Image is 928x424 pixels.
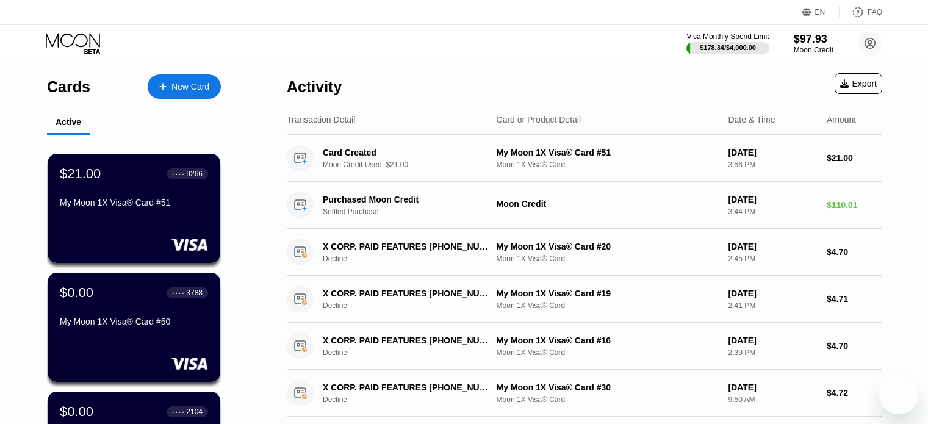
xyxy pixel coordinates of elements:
div: Moon Credit [794,46,833,54]
div: [DATE] [728,383,817,392]
div: 3:56 PM [728,160,817,169]
div: $4.70 [827,341,882,351]
div: X CORP. PAID FEATURES [PHONE_NUMBER] USDeclineMy Moon 1X Visa® Card #20Moon 1X Visa® Card[DATE]2:... [287,229,882,276]
div: [DATE] [728,289,817,298]
div: New Card [171,82,209,92]
div: My Moon 1X Visa® Card #19 [497,289,719,298]
div: Amount [827,115,856,124]
div: ● ● ● ● [172,172,184,176]
div: Export [835,73,882,94]
div: Export [840,79,877,88]
div: Visa Monthly Spend Limit$178.34/$4,000.00 [686,32,769,54]
div: EN [802,6,840,18]
div: Decline [323,348,503,357]
div: X CORP. PAID FEATURES [PHONE_NUMBER] USDeclineMy Moon 1X Visa® Card #16Moon 1X Visa® Card[DATE]2:... [287,323,882,370]
div: My Moon 1X Visa® Card #51 [60,198,208,207]
div: My Moon 1X Visa® Card #16 [497,336,719,345]
div: Moon 1X Visa® Card [497,254,719,263]
div: Moon 1X Visa® Card [497,348,719,357]
div: Settled Purchase [323,207,503,216]
div: $97.93 [794,33,833,46]
div: Moon 1X Visa® Card [497,395,719,404]
div: 2:39 PM [728,348,817,357]
div: FAQ [840,6,882,18]
div: X CORP. PAID FEATURES [PHONE_NUMBER] US [323,336,490,345]
div: X CORP. PAID FEATURES [PHONE_NUMBER] USDeclineMy Moon 1X Visa® Card #30Moon 1X Visa® Card[DATE]9:... [287,370,882,417]
div: Transaction Detail [287,115,355,124]
div: Purchased Moon Credit [323,195,490,204]
div: $21.00● ● ● ●9266My Moon 1X Visa® Card #51 [48,154,220,263]
div: X CORP. PAID FEATURES [PHONE_NUMBER] USDeclineMy Moon 1X Visa® Card #19Moon 1X Visa® Card[DATE]2:... [287,276,882,323]
div: $0.00 [60,404,93,420]
div: ● ● ● ● [172,291,184,295]
div: Moon Credit Used: $21.00 [323,160,503,169]
div: $110.01 [827,200,882,210]
div: Moon Credit [497,199,719,209]
div: $4.71 [827,294,882,304]
div: Visa Monthly Spend Limit [686,32,769,41]
div: $178.34 / $4,000.00 [700,44,756,51]
div: Decline [323,254,503,263]
div: [DATE] [728,242,817,251]
div: $97.93Moon Credit [794,33,833,54]
div: Card or Product Detail [497,115,581,124]
div: My Moon 1X Visa® Card #30 [497,383,719,392]
div: X CORP. PAID FEATURES [PHONE_NUMBER] US [323,289,490,298]
div: New Card [148,74,221,99]
div: 3788 [186,289,203,297]
div: 9:50 AM [728,395,817,404]
div: My Moon 1X Visa® Card #20 [497,242,719,251]
div: 9266 [186,170,203,178]
div: Card CreatedMoon Credit Used: $21.00My Moon 1X Visa® Card #51Moon 1X Visa® Card[DATE]3:56 PM$21.00 [287,135,882,182]
div: $4.70 [827,247,882,257]
div: X CORP. PAID FEATURES [PHONE_NUMBER] US [323,242,490,251]
div: Decline [323,301,503,310]
div: $0.00 [60,285,93,301]
div: Date & Time [728,115,775,124]
div: Card Created [323,148,490,157]
div: [DATE] [728,195,817,204]
div: Moon 1X Visa® Card [497,301,719,310]
div: 3:44 PM [728,207,817,216]
div: Decline [323,395,503,404]
div: Active [56,117,81,127]
div: Activity [287,78,342,96]
div: 2:45 PM [728,254,817,263]
div: $21.00 [827,153,882,163]
iframe: Dugme za pokretanje prozora za razmenu poruka [879,375,918,414]
div: My Moon 1X Visa® Card #51 [497,148,719,157]
div: 2:41 PM [728,301,817,310]
div: EN [815,8,825,16]
div: Cards [47,78,90,96]
div: My Moon 1X Visa® Card #50 [60,317,208,326]
div: Purchased Moon CreditSettled PurchaseMoon Credit[DATE]3:44 PM$110.01 [287,182,882,229]
div: Moon 1X Visa® Card [497,160,719,169]
div: ● ● ● ● [172,410,184,414]
div: $0.00● ● ● ●3788My Moon 1X Visa® Card #50 [48,273,220,382]
div: 2104 [186,408,203,416]
div: [DATE] [728,148,817,157]
div: $4.72 [827,388,882,398]
div: X CORP. PAID FEATURES [PHONE_NUMBER] US [323,383,490,392]
div: $21.00 [60,166,101,182]
div: [DATE] [728,336,817,345]
div: FAQ [868,8,882,16]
